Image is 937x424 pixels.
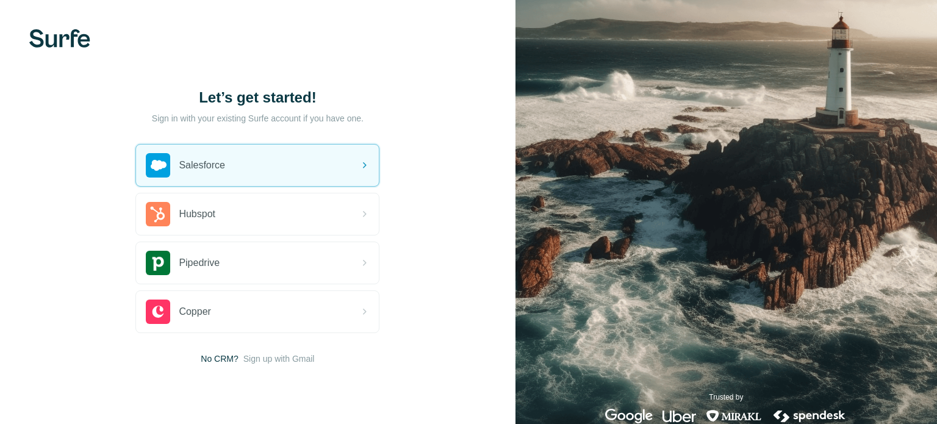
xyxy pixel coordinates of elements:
span: Pipedrive [179,256,220,270]
img: mirakl's logo [706,409,762,423]
p: Sign in with your existing Surfe account if you have one. [152,112,364,124]
img: google's logo [605,409,653,423]
img: uber's logo [662,409,696,423]
span: Copper [179,304,210,319]
p: Trusted by [709,392,743,403]
span: No CRM? [201,353,238,365]
button: Sign up with Gmail [243,353,315,365]
img: hubspot's logo [146,202,170,226]
img: salesforce's logo [146,153,170,178]
img: spendesk's logo [772,409,847,423]
span: Salesforce [179,158,225,173]
img: Surfe's logo [29,29,90,48]
h1: Let’s get started! [135,88,379,107]
img: copper's logo [146,300,170,324]
img: pipedrive's logo [146,251,170,275]
span: Hubspot [179,207,215,221]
